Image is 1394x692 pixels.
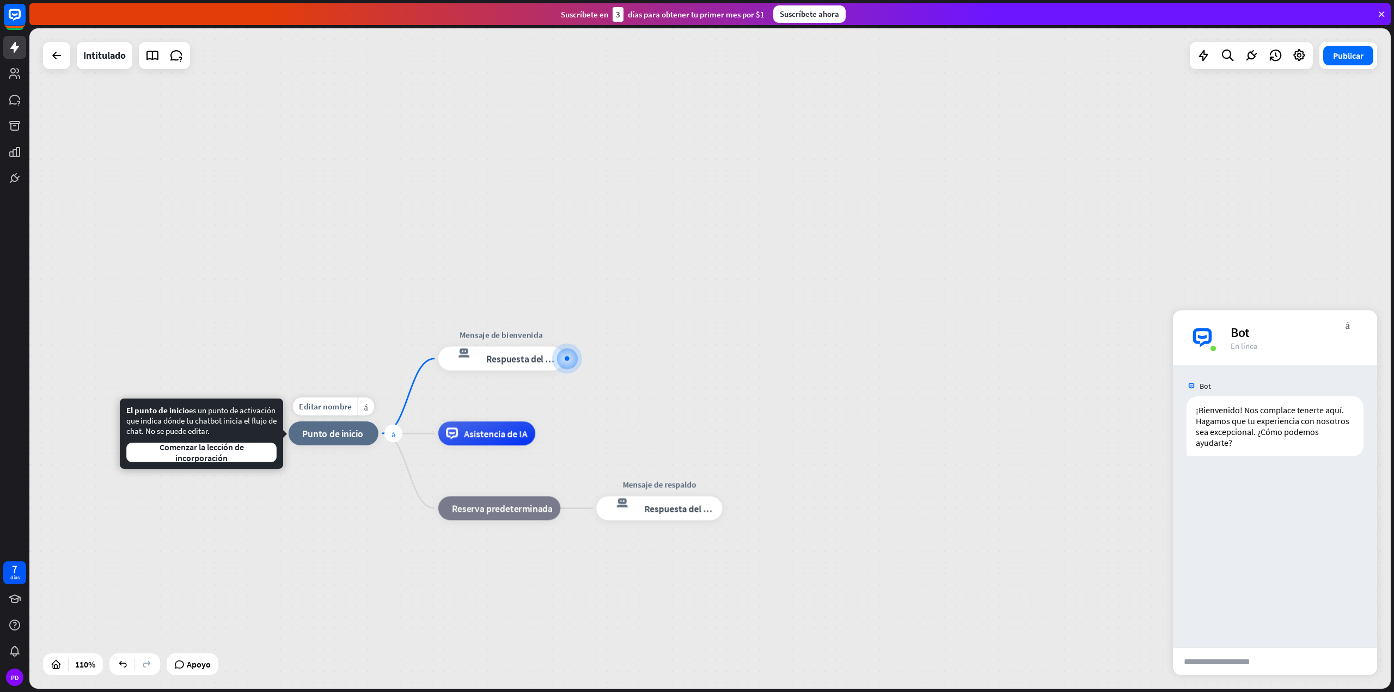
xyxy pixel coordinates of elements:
font: En línea [1231,341,1258,351]
button: Publicar [1323,46,1373,65]
font: 110% [75,659,95,670]
font: Respuesta del bot [486,353,559,365]
font: Reserva predeterminada [452,503,553,515]
font: archivo adjunto de bloque [1280,649,1291,660]
font: PD [11,673,19,682]
font: más_vert [1346,319,1350,329]
div: Intitulado [83,42,126,69]
font: días [10,574,20,581]
font: 3 [616,9,620,20]
font: Punto de inicio [302,427,363,439]
font: Respuesta del bot [645,503,718,515]
font: Suscríbete en [561,9,608,20]
font: Bot [1200,381,1211,391]
font: Editar nombre [299,401,352,412]
font: Mensaje de respaldo [622,479,696,490]
font: Bot [1231,324,1250,341]
font: Publicar [1333,50,1364,61]
a: 7 días [3,561,26,584]
font: respuesta del bot de bloqueo [604,497,634,509]
font: es un punto de activación que indica dónde tu chatbot inicia el flujo de chat. No se puede editar. [126,405,277,436]
font: Asistencia de IA [464,427,528,439]
font: más [392,429,395,437]
font: Suscríbete ahora [780,9,839,19]
font: Mensaje de bienvenida [460,329,542,340]
font: 7 [12,562,17,575]
font: respuesta del bot de bloqueo [446,347,476,359]
font: enviar [1291,655,1369,668]
font: Comenzar la lección de incorporación [160,442,244,463]
font: ¡Bienvenido! Nos complace tenerte aquí. Hagamos que tu experiencia con nosotros sea excepcional. ... [1196,405,1351,448]
font: Intitulado [83,49,126,62]
font: días para obtener tu primer mes por $1 [628,9,765,20]
font: El punto de inicio [126,405,189,415]
button: Comenzar la lección de incorporación [126,443,277,462]
font: más_amarillo [364,402,368,411]
button: Abrir el widget de chat LiveChat [9,4,41,37]
font: Apoyo [187,659,211,670]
